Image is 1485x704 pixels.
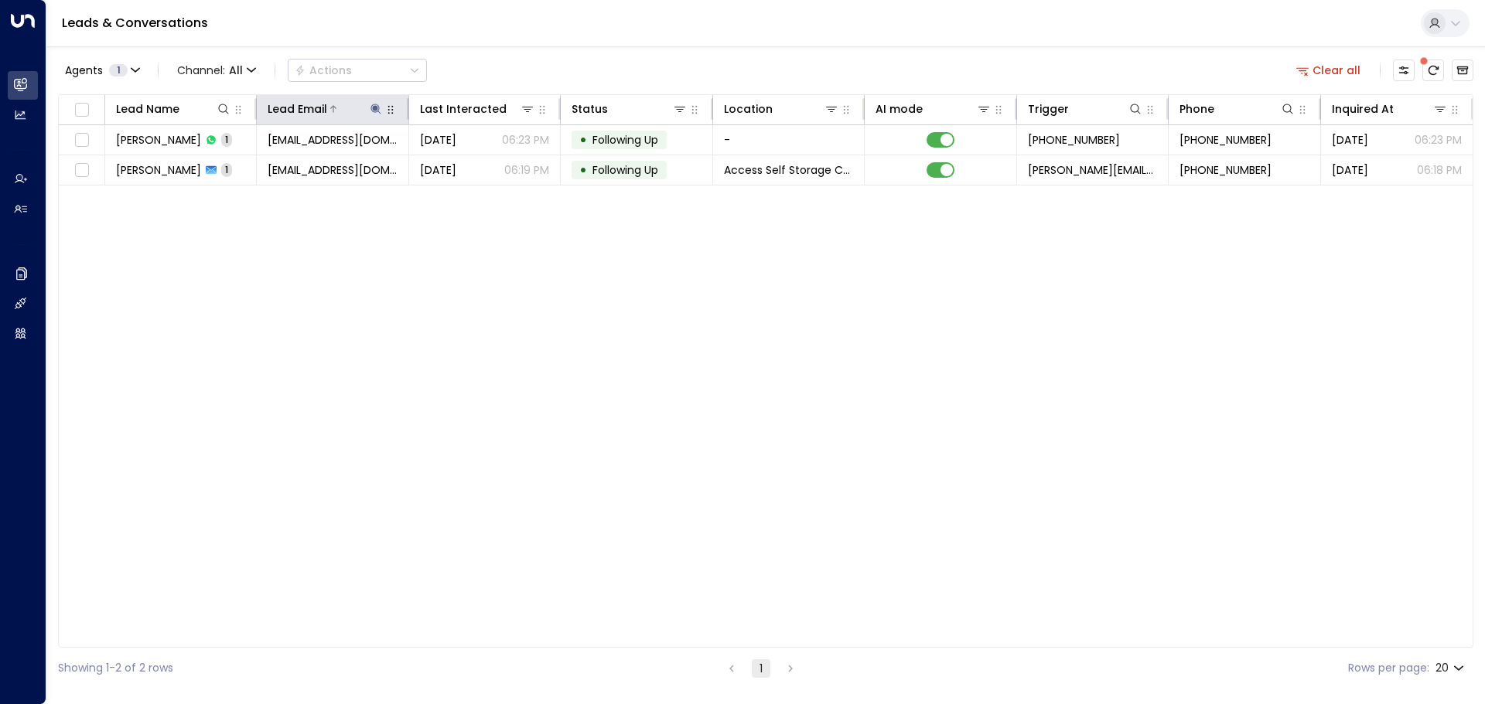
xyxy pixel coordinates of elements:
[1417,162,1462,178] p: 06:18 PM
[1332,162,1368,178] span: Yesterday
[116,162,201,178] span: Mark Holder
[62,14,208,32] a: Leads & Conversations
[572,100,608,118] div: Status
[288,59,427,82] div: Button group with a nested menu
[1415,132,1462,148] p: 06:23 PM
[268,100,383,118] div: Lead Email
[1435,657,1467,679] div: 20
[1179,162,1272,178] span: +447941654630
[1348,660,1429,676] label: Rows per page:
[592,162,658,178] span: Following Up
[116,100,231,118] div: Lead Name
[724,162,853,178] span: Access Self Storage Cheam
[752,659,770,678] button: page 1
[171,60,262,81] span: Channel:
[221,163,232,176] span: 1
[1452,60,1473,81] button: Archived Leads
[1332,132,1368,148] span: Yesterday
[65,65,103,76] span: Agents
[116,132,201,148] span: Mark Holder
[1028,100,1069,118] div: Trigger
[724,100,773,118] div: Location
[116,100,179,118] div: Lead Name
[72,131,91,150] span: Toggle select row
[724,100,839,118] div: Location
[72,161,91,180] span: Toggle select row
[295,63,352,77] div: Actions
[876,100,991,118] div: AI mode
[579,157,587,183] div: •
[713,125,865,155] td: -
[420,100,535,118] div: Last Interacted
[420,162,456,178] span: Yesterday
[1332,100,1448,118] div: Inquired At
[1179,100,1295,118] div: Phone
[268,100,327,118] div: Lead Email
[1290,60,1367,81] button: Clear all
[420,132,456,148] span: Yesterday
[592,132,658,148] span: Following Up
[288,59,427,82] button: Actions
[1422,60,1444,81] span: There are new threads available. Refresh the grid to view the latest updates.
[1028,100,1143,118] div: Trigger
[504,162,549,178] p: 06:19 PM
[171,60,262,81] button: Channel:All
[1028,132,1120,148] span: +447941654630
[1179,100,1214,118] div: Phone
[58,660,173,676] div: Showing 1-2 of 2 rows
[109,64,128,77] span: 1
[1179,132,1272,148] span: +447941654630
[58,60,145,81] button: Agents1
[572,100,687,118] div: Status
[229,64,243,77] span: All
[1393,60,1415,81] button: Customize
[268,132,397,148] span: mark.rach@uwclub.net
[221,133,232,146] span: 1
[1332,100,1394,118] div: Inquired At
[722,658,801,678] nav: pagination navigation
[420,100,507,118] div: Last Interacted
[876,100,923,118] div: AI mode
[1028,162,1157,178] span: laura.chambers@accessstorage.com
[579,127,587,153] div: •
[72,100,91,120] span: Toggle select all
[268,162,397,178] span: mark.rach@uwclub.net
[502,132,549,148] p: 06:23 PM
